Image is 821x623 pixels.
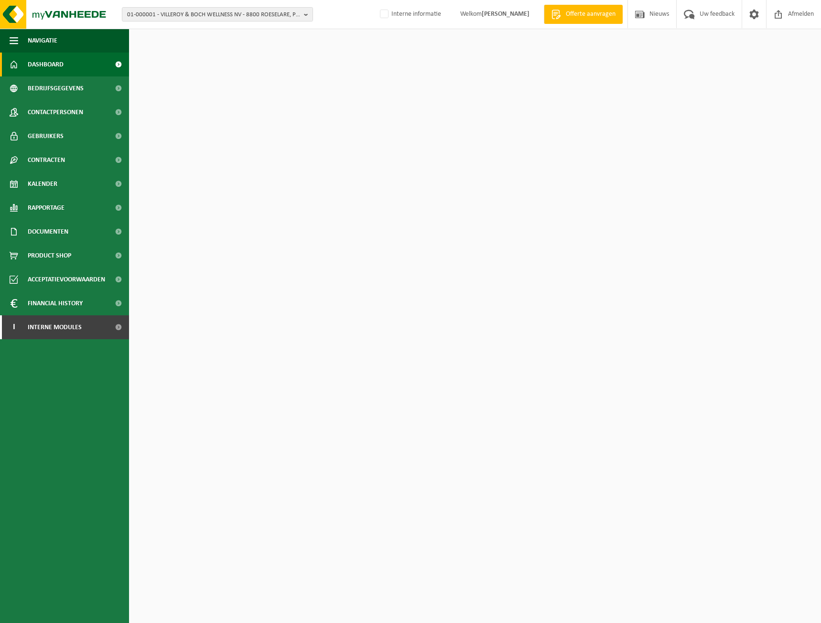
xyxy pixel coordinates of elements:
[28,315,82,339] span: Interne modules
[28,148,65,172] span: Contracten
[28,268,105,291] span: Acceptatievoorwaarden
[563,10,618,19] span: Offerte aanvragen
[127,8,300,22] span: 01-000001 - VILLEROY & BOCH WELLNESS NV - 8800 ROESELARE, POPULIERSTRAAT 1
[28,291,83,315] span: Financial History
[378,7,441,21] label: Interne informatie
[28,172,57,196] span: Kalender
[28,196,65,220] span: Rapportage
[28,29,57,53] span: Navigatie
[28,220,68,244] span: Documenten
[28,124,64,148] span: Gebruikers
[122,7,313,21] button: 01-000001 - VILLEROY & BOCH WELLNESS NV - 8800 ROESELARE, POPULIERSTRAAT 1
[28,100,83,124] span: Contactpersonen
[28,53,64,76] span: Dashboard
[10,315,18,339] span: I
[544,5,623,24] a: Offerte aanvragen
[28,76,84,100] span: Bedrijfsgegevens
[482,11,529,18] strong: [PERSON_NAME]
[28,244,71,268] span: Product Shop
